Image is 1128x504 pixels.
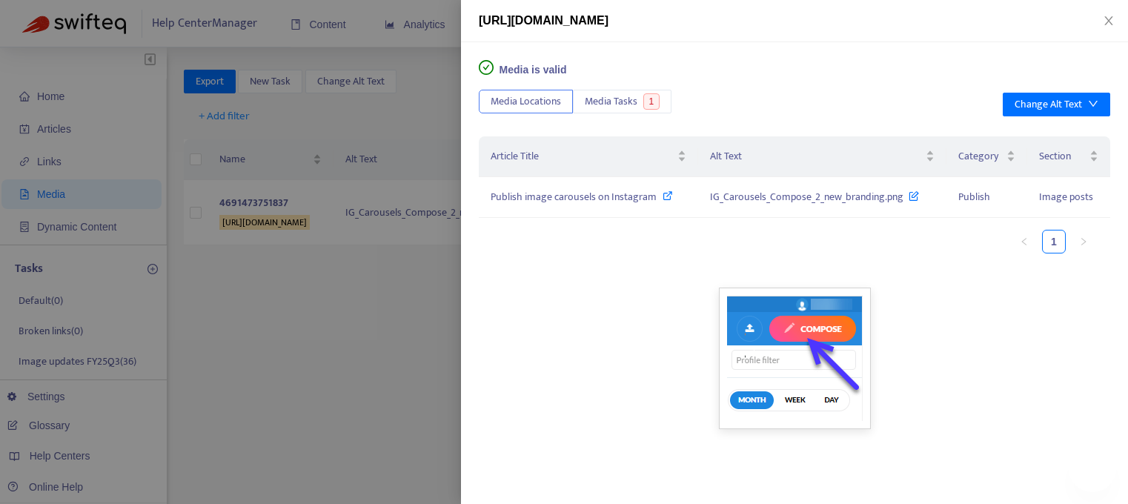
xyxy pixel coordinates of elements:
button: left [1012,230,1036,253]
span: Alt Text [710,148,923,165]
th: Article Title [479,136,698,177]
th: Alt Text [698,136,946,177]
span: Article Title [491,148,674,165]
th: Section [1027,136,1110,177]
img: Unable to display this image [719,288,871,429]
iframe: Button to launch messaging window [1069,445,1116,492]
span: IG_Carousels_Compose_2_new_branding.png [710,188,903,205]
span: Media is valid [500,64,567,76]
li: Previous Page [1012,230,1036,253]
span: right [1079,237,1088,246]
th: Category [946,136,1027,177]
button: Close [1098,14,1119,28]
span: Publish image carousels on Instagram [491,188,657,205]
span: Publish [958,188,990,205]
span: Image posts [1039,188,1093,205]
span: [URL][DOMAIN_NAME] [479,14,608,27]
span: Category [958,148,1003,165]
span: Section [1039,148,1086,165]
button: Media Locations [479,90,573,113]
span: Media Locations [491,93,561,110]
button: Media Tasks1 [573,90,671,113]
div: Change Alt Text [1015,96,1082,113]
span: check-circle [479,60,494,75]
span: left [1020,237,1029,246]
span: down [1088,99,1098,109]
button: right [1072,230,1095,253]
button: Change Alt Text [1003,93,1110,116]
span: 1 [643,93,660,110]
a: 1 [1043,231,1065,253]
span: close [1103,15,1115,27]
li: 1 [1042,230,1066,253]
li: Next Page [1072,230,1095,253]
span: Media Tasks [585,93,637,110]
